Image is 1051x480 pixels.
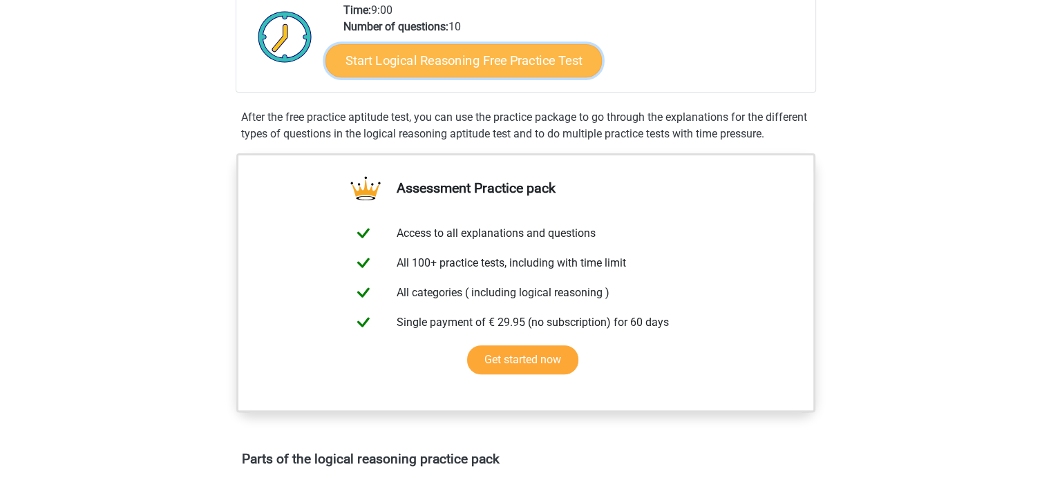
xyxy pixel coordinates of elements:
div: 9:00 10 [333,2,815,92]
a: Get started now [467,345,578,374]
b: Number of questions: [343,20,448,33]
a: Start Logical Reasoning Free Practice Test [325,44,602,77]
b: Time: [343,3,371,17]
h4: Parts of the logical reasoning practice pack [242,451,810,467]
img: Clock [250,2,320,71]
div: After the free practice aptitude test, you can use the practice package to go through the explana... [236,109,816,142]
